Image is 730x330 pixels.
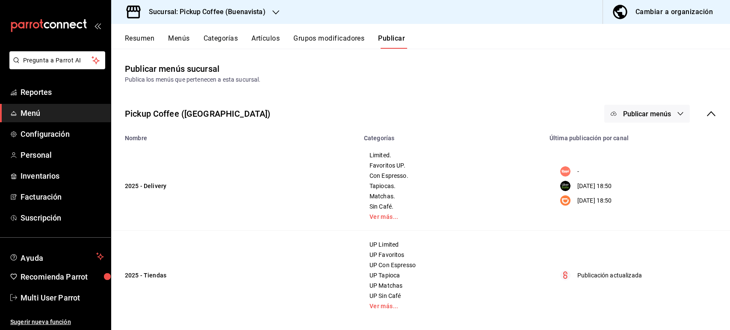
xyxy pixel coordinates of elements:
table: menu maker table for brand [111,130,730,320]
div: navigation tabs [125,34,730,49]
span: Matchas. [369,193,534,199]
span: Configuración [21,128,104,140]
span: UP Matchas [369,283,534,289]
td: 2025 - Delivery [111,141,359,231]
span: Suscripción [21,212,104,224]
span: Ayuda [21,251,93,262]
a: Pregunta a Parrot AI [6,62,105,71]
span: Sin Café. [369,203,534,209]
a: Ver más... [369,303,534,309]
span: Favoritos UP. [369,162,534,168]
h3: Sucursal: Pickup Coffee (Buenavista) [142,7,266,17]
button: Publicar [378,34,405,49]
button: Menús [168,34,189,49]
td: 2025 - Tiendas [111,231,359,320]
div: Cambiar a organización [635,6,713,18]
a: Ver más... [369,214,534,220]
span: Recomienda Parrot [21,271,104,283]
button: Artículos [251,34,280,49]
button: Publicar menús [604,105,690,123]
span: Personal [21,149,104,161]
p: Publicación actualizada [577,271,642,280]
span: UP Tapioca [369,272,534,278]
span: Facturación [21,191,104,203]
span: Tapiocas. [369,183,534,189]
span: UP Limited [369,242,534,247]
p: [DATE] 18:50 [577,182,612,191]
p: [DATE] 18:50 [577,196,612,205]
div: Pickup Coffee ([GEOGRAPHIC_DATA]) [125,107,270,120]
div: Publica los menús que pertenecen a esta sucursal. [125,75,716,84]
span: Reportes [21,86,104,98]
th: Nombre [111,130,359,141]
p: - [577,167,579,176]
th: Categorías [359,130,544,141]
span: UP Favoritos [369,252,534,258]
span: Con Espresso. [369,173,534,179]
button: Categorías [204,34,238,49]
span: Multi User Parrot [21,292,104,303]
span: Inventarios [21,170,104,182]
button: open_drawer_menu [94,22,101,29]
span: Menú [21,107,104,119]
button: Resumen [125,34,154,49]
span: UP Sin Café [369,293,534,299]
span: UP Con Espresso [369,262,534,268]
th: Última publicación por canal [544,130,730,141]
span: Publicar menús [623,110,671,118]
div: Publicar menús sucursal [125,62,219,75]
button: Pregunta a Parrot AI [9,51,105,69]
span: Sugerir nueva función [10,318,104,327]
button: Grupos modificadores [293,34,364,49]
span: Limited. [369,152,534,158]
span: Pregunta a Parrot AI [23,56,92,65]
